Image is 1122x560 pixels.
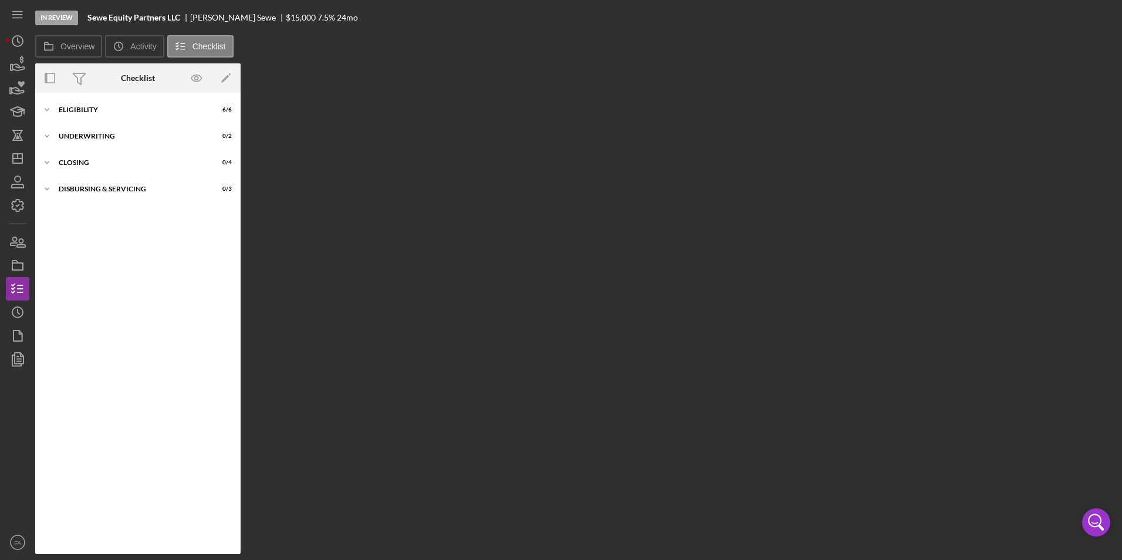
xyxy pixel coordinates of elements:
[211,133,232,140] div: 0 / 2
[211,106,232,113] div: 6 / 6
[1082,508,1110,537] div: Open Intercom Messenger
[6,531,29,554] button: FA
[167,35,234,58] button: Checklist
[192,42,226,51] label: Checklist
[211,159,232,166] div: 0 / 4
[87,13,180,22] b: Sewe Equity Partners LLC
[14,539,21,546] text: FA
[337,13,358,22] div: 24 mo
[35,11,78,25] div: In Review
[190,13,286,22] div: [PERSON_NAME] Sewe
[130,42,156,51] label: Activity
[211,185,232,193] div: 0 / 3
[35,35,102,58] button: Overview
[317,13,335,22] div: 7.5 %
[121,73,155,83] div: Checklist
[59,106,202,113] div: Eligibility
[286,12,316,22] span: $15,000
[59,133,202,140] div: Underwriting
[59,185,202,193] div: Disbursing & Servicing
[60,42,94,51] label: Overview
[59,159,202,166] div: Closing
[105,35,164,58] button: Activity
